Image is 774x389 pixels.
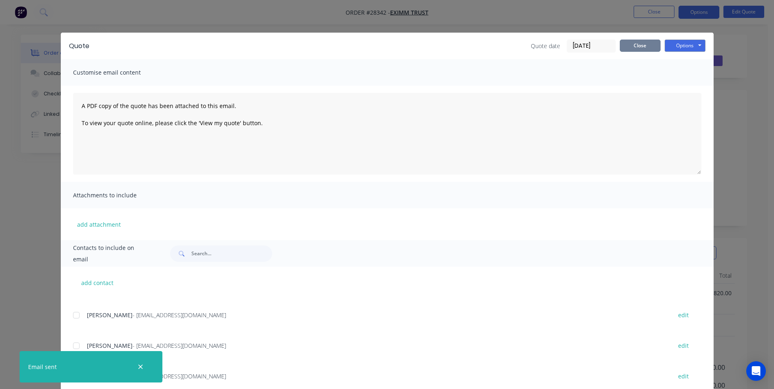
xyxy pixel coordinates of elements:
button: Close [620,40,661,52]
button: add attachment [73,218,125,230]
input: Search... [191,245,272,262]
button: add contact [73,276,122,289]
button: edit [673,309,694,320]
div: Email sent [28,362,57,371]
textarea: A PDF copy of the quote has been attached to this email. To view your quote online, please click ... [73,93,701,175]
button: edit [673,371,694,382]
span: Attachments to include [73,190,163,201]
span: Contacts to include on email [73,242,150,265]
span: Customise email content [73,67,163,78]
span: Quote date [531,42,560,50]
button: edit [673,340,694,351]
span: [PERSON_NAME] [87,342,133,349]
span: - [EMAIL_ADDRESS][DOMAIN_NAME] [133,311,226,319]
div: Quote [69,41,89,51]
span: [PERSON_NAME] [87,311,133,319]
span: - [EMAIL_ADDRESS][DOMAIN_NAME] [133,342,226,349]
div: Open Intercom Messenger [746,361,766,381]
button: Options [665,40,705,52]
span: - [EMAIL_ADDRESS][DOMAIN_NAME] [133,372,226,380]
